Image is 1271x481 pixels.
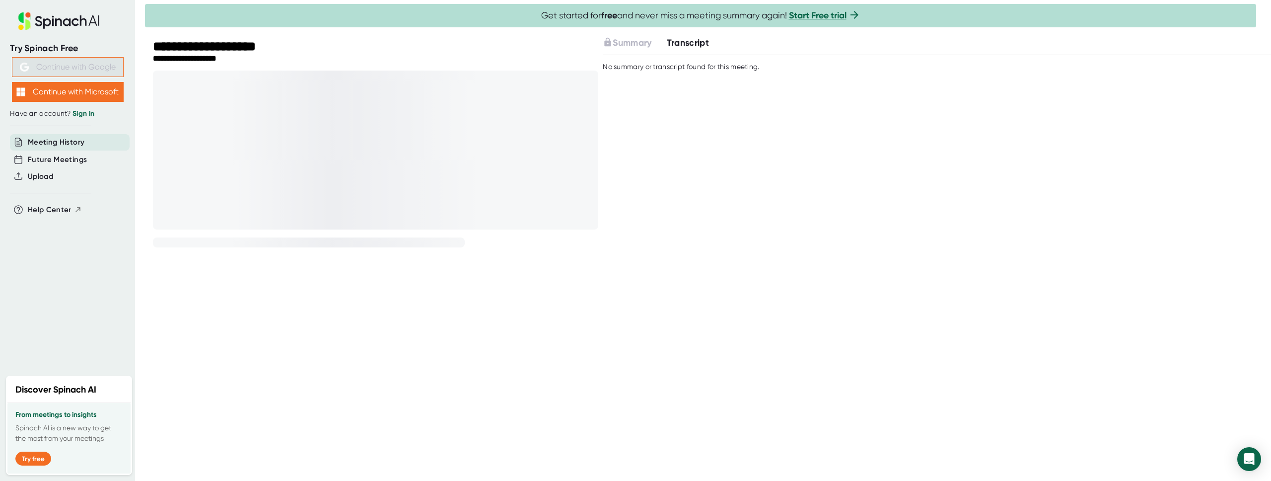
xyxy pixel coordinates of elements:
[28,154,87,165] button: Future Meetings
[541,10,860,21] span: Get started for and never miss a meeting summary again!
[72,109,94,118] a: Sign in
[10,43,125,54] div: Try Spinach Free
[28,137,84,148] button: Meeting History
[603,36,651,50] button: Summary
[15,383,96,397] h2: Discover Spinach AI
[28,204,71,216] span: Help Center
[603,36,666,50] div: Upgrade to access
[10,109,125,118] div: Have an account?
[667,36,709,50] button: Transcript
[613,37,651,48] span: Summary
[603,63,759,72] div: No summary or transcript found for this meeting.
[667,37,709,48] span: Transcript
[12,82,124,102] button: Continue with Microsoft
[15,423,123,444] p: Spinach AI is a new way to get the most from your meetings
[1237,447,1261,471] div: Open Intercom Messenger
[15,452,51,466] button: Try free
[15,411,123,419] h3: From meetings to insights
[12,57,124,77] button: Continue with Google
[28,204,82,216] button: Help Center
[789,10,847,21] a: Start Free trial
[20,63,29,72] img: Aehbyd4JwY73AAAAAElFTkSuQmCC
[28,171,53,182] button: Upload
[601,10,617,21] b: free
